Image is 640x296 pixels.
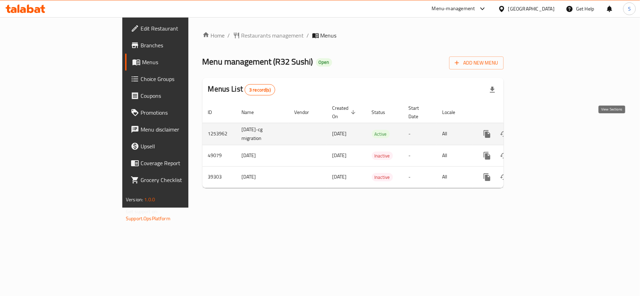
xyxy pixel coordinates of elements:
span: Menu disclaimer [141,125,224,134]
span: Coverage Report [141,159,224,167]
td: - [403,166,437,188]
a: Choice Groups [125,70,229,87]
button: Change Status [496,126,512,142]
div: Export file [484,81,501,98]
td: - [403,145,437,166]
span: Grocery Checklist [141,176,224,184]
span: Restaurants management [241,31,304,40]
span: Vendor [295,108,318,116]
span: Menus [321,31,337,40]
button: more [479,147,496,164]
span: Edit Restaurant [141,24,224,33]
span: 1.0.0 [144,195,155,204]
span: Status [372,108,395,116]
li: / [307,31,309,40]
button: Change Status [496,147,512,164]
button: Change Status [496,169,512,186]
span: Promotions [141,108,224,117]
span: [DATE] [332,172,347,181]
span: Inactive [372,173,393,181]
a: Edit Restaurant [125,20,229,37]
div: Total records count [245,84,275,95]
div: Open [316,58,332,67]
span: Upsell [141,142,224,150]
span: Locale [442,108,465,116]
td: All [437,166,473,188]
td: - [403,123,437,145]
span: [DATE] [332,151,347,160]
button: more [479,126,496,142]
a: Grocery Checklist [125,171,229,188]
span: S [628,5,631,13]
span: Add New Menu [455,59,498,67]
th: Actions [473,102,552,123]
td: [DATE]-cg migration [236,123,289,145]
span: Name [242,108,263,116]
span: ID [208,108,221,116]
a: Coupons [125,87,229,104]
span: Choice Groups [141,75,224,83]
nav: breadcrumb [202,31,504,40]
td: All [437,145,473,166]
span: [DATE] [332,129,347,138]
div: Menu-management [432,5,475,13]
span: Start Date [409,104,428,121]
button: Add New Menu [449,56,504,69]
a: Upsell [125,138,229,155]
span: Menu management ( R32 Sushi ) [202,54,313,69]
span: Coupons [141,92,224,100]
table: enhanced table [202,102,552,188]
span: Branches [141,41,224,49]
a: Coverage Report [125,155,229,171]
span: Inactive [372,152,393,160]
td: All [437,123,473,145]
a: Support.OpsPlatform [126,214,170,223]
a: Menus [125,54,229,70]
td: [DATE] [236,166,289,188]
span: Open [316,59,332,65]
span: 3 record(s) [245,87,275,93]
td: [DATE] [236,145,289,166]
h2: Menus List [208,84,275,95]
a: Promotions [125,104,229,121]
div: Inactive [372,173,393,181]
span: Created On [332,104,358,121]
div: [GEOGRAPHIC_DATA] [508,5,555,13]
span: Menus [142,58,224,66]
span: Version: [126,195,143,204]
button: more [479,169,496,186]
a: Restaurants management [233,31,304,40]
span: Active [372,130,390,138]
a: Branches [125,37,229,54]
a: Menu disclaimer [125,121,229,138]
span: Get support on: [126,207,158,216]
